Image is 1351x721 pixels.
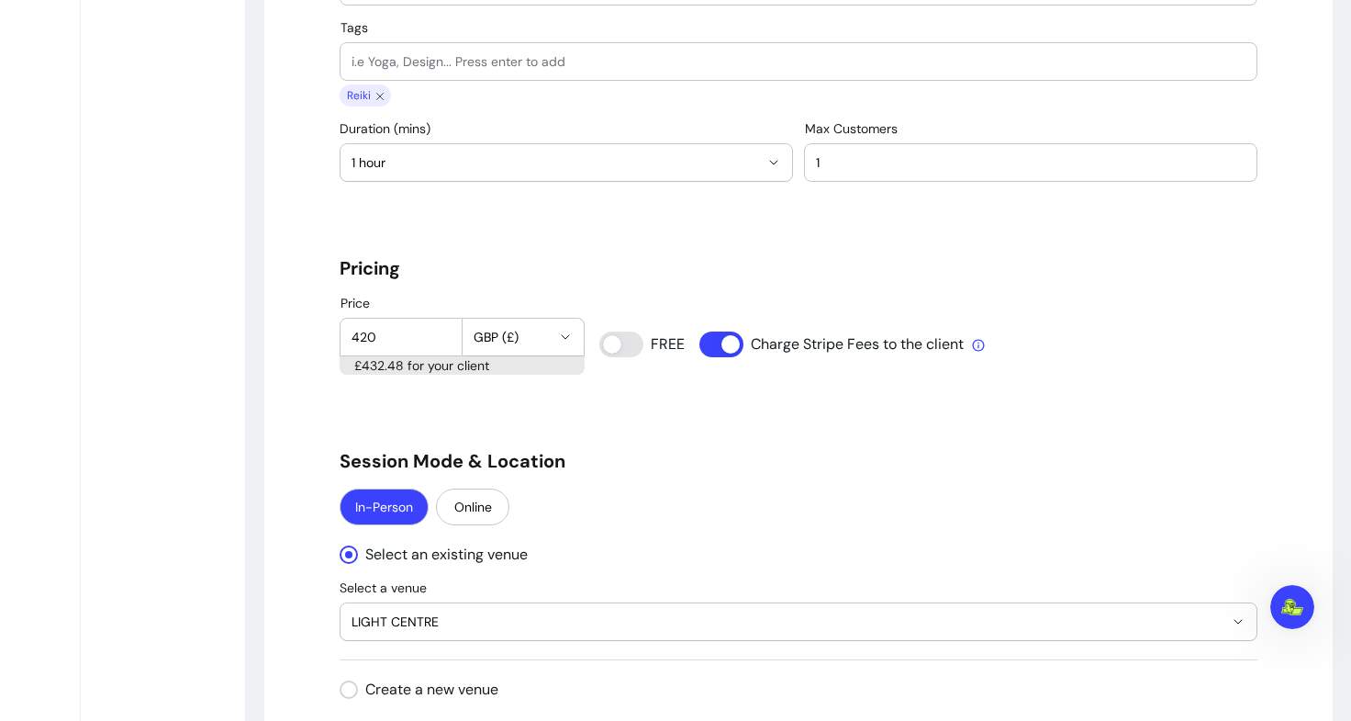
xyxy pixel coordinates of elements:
[436,489,509,525] button: Online
[340,119,438,138] label: Duration (mins)
[340,489,429,525] button: In-Person
[1270,585,1314,629] iframe: Intercom live chat
[322,8,355,41] div: Close
[343,88,373,103] span: Reiki
[34,528,333,558] div: 3Update your social media bios
[463,319,585,355] button: GBP (£)
[352,328,451,346] input: Price
[34,458,333,488] div: 2Add a discovery call
[75,161,105,190] img: Profile image for Roberta
[341,19,368,36] span: Tags
[340,536,543,573] input: Select an existing venue
[71,535,311,553] div: Update your social media bios
[71,288,311,307] div: Launch your first offer
[599,332,684,357] input: FREE
[18,210,65,230] p: 9 steps
[26,106,341,150] div: Your first client could be booking you [DATE] if you act now.
[352,153,759,172] span: 1 hour
[112,166,293,185] div: [PERSON_NAME] from Fluum
[341,295,370,311] span: Price
[352,52,1245,71] input: Tags
[34,282,333,311] div: 1Launch your first offer
[340,356,585,375] div: £432.48 for your client
[340,671,514,708] input: Create a new venue
[242,210,349,230] p: About 9 minutes
[699,332,966,357] input: Charge Stripe Fees to the client
[71,319,319,357] div: Create one paid service clients can book [DATE].
[352,613,1223,631] span: LIGHT CENTRE
[340,579,434,597] label: Select a venue
[26,73,341,106] div: Earn your first dollar 💵
[340,255,1257,281] h5: Pricing
[71,465,311,483] div: Add a discovery call
[12,7,47,42] button: go back
[816,153,1245,172] input: Max Customers
[373,84,387,107] span: close chip
[474,328,552,346] span: GBP (£)
[340,448,1257,474] h5: Session Mode & Location
[341,603,1256,640] button: LIGHT CENTRE
[71,395,212,414] button: Mark as completed
[341,144,792,181] button: 1 hour
[805,120,898,137] span: Max Customers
